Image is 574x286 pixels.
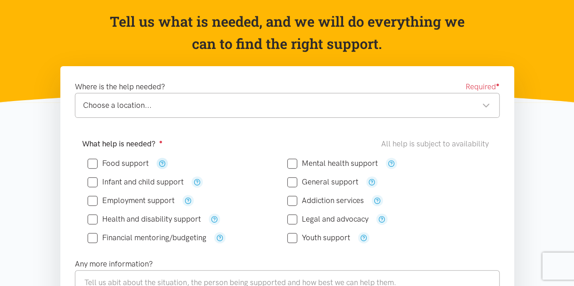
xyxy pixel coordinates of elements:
sup: ● [159,138,163,145]
label: Financial mentoring/budgeting [88,234,206,242]
label: Health and disability support [88,215,201,223]
label: Addiction services [287,197,364,204]
label: General support [287,178,358,186]
label: Mental health support [287,160,378,167]
label: Any more information? [75,258,153,270]
label: Legal and advocacy [287,215,368,223]
label: Food support [88,160,149,167]
span: Required [466,81,500,93]
div: All help is subject to availability [381,138,492,150]
div: Choose a location... [83,99,490,111]
label: What help is needed? [82,138,163,150]
label: Infant and child support [88,178,184,186]
p: Tell us what is needed, and we will do everything we can to find the right support. [107,10,467,55]
label: Youth support [287,234,350,242]
label: Where is the help needed? [75,81,165,93]
label: Employment support [88,197,175,204]
sup: ● [496,81,500,88]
